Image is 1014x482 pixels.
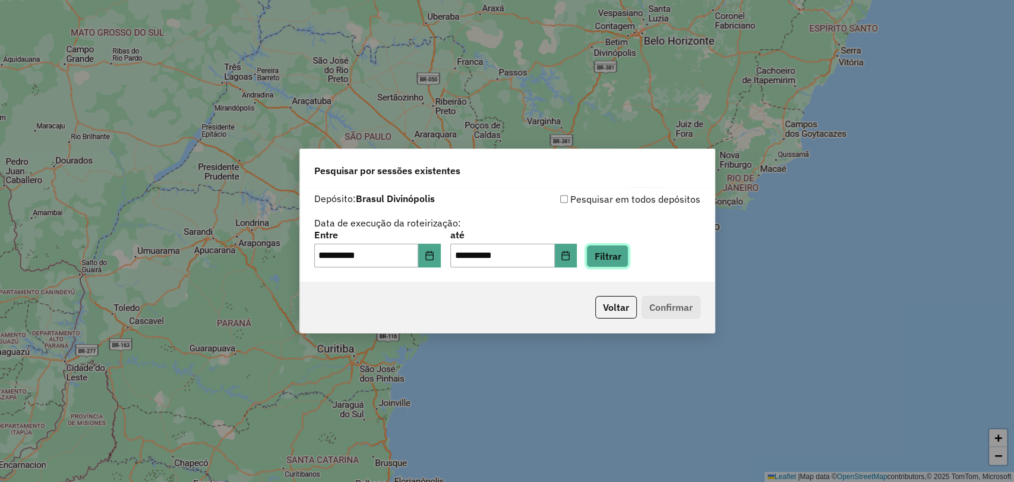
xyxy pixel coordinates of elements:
span: Pesquisar por sessões existentes [314,163,460,178]
button: Voltar [595,296,637,319]
button: Filtrar [586,245,628,267]
label: Data de execução da roteirização: [314,216,461,230]
label: Depósito: [314,191,435,206]
div: Pesquisar em todos depósitos [507,192,700,206]
button: Choose Date [555,244,577,267]
label: até [450,228,577,242]
button: Choose Date [418,244,441,267]
label: Entre [314,228,441,242]
strong: Brasul Divinópolis [356,193,435,204]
